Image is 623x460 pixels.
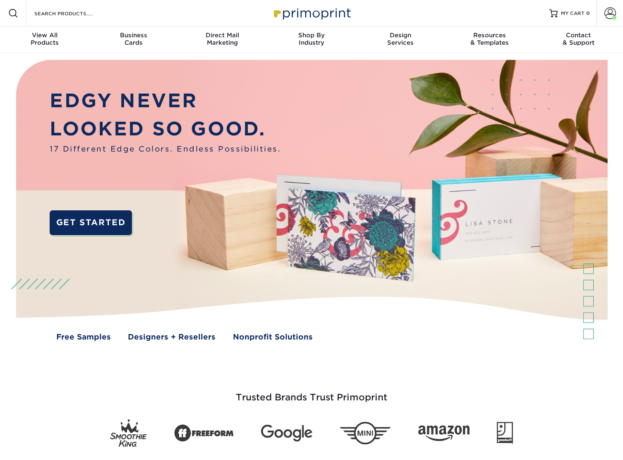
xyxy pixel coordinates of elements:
[586,10,590,16] span: 0
[356,31,445,46] div: Services
[178,31,267,46] div: Marketing
[561,10,585,17] span: MY CART
[178,31,267,39] span: Direct Mail
[340,422,391,445] img: Mini
[50,87,281,115] p: EDGY NEVER
[497,422,513,444] img: Goodwill
[110,419,147,447] img: Smoothie King
[418,425,470,441] img: Amazon
[34,8,114,18] input: SEARCH PRODUCTS.....
[233,331,313,342] a: Nonprofit Solutions
[534,31,623,39] span: Contact
[534,31,623,46] div: & Support
[50,210,132,235] a: GET STARTED
[89,26,178,53] a: BusinessCards
[89,31,178,39] span: Business
[56,331,111,342] a: Free Samples
[270,4,353,22] img: Primoprint
[445,31,534,46] div: & Templates
[50,115,281,143] p: LOOKED SO GOOD.
[128,331,216,342] a: Designers + Resellers
[261,425,312,442] img: Google
[69,372,554,413] h3: Trusted Brands Trust Primoprint
[174,420,234,446] img: Freeform
[89,31,178,46] div: Cards
[178,26,267,53] a: Direct MailMarketing
[445,31,534,39] span: Resources
[356,31,445,39] span: Design
[445,26,534,53] a: Resources& Templates
[356,26,445,53] a: DesignServices
[267,31,356,39] span: Shop By
[267,31,356,46] div: Industry
[267,26,356,53] a: Shop ByIndustry
[534,26,623,53] a: Contact& Support
[50,143,281,154] span: 17 Different Edge Colors. Endless Possibilities.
